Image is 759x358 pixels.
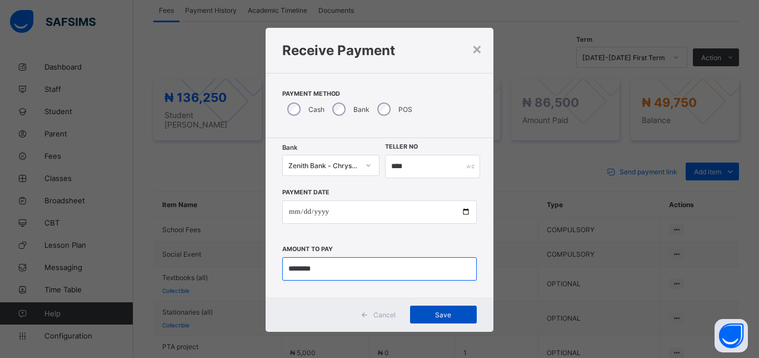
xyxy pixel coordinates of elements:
div: × [472,39,482,58]
button: Open asap [715,319,748,352]
label: Bank [353,105,369,114]
span: Cancel [373,311,396,319]
label: POS [398,105,412,114]
label: Teller No [385,143,418,150]
label: Cash [308,105,324,114]
span: Save [418,311,468,319]
label: Payment Date [282,189,329,196]
span: Payment Method [282,90,477,97]
h1: Receive Payment [282,42,477,58]
div: Zenith Bank - Chrysolite International School [288,161,359,170]
span: Bank [282,144,297,151]
label: Amount to pay [282,246,333,253]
